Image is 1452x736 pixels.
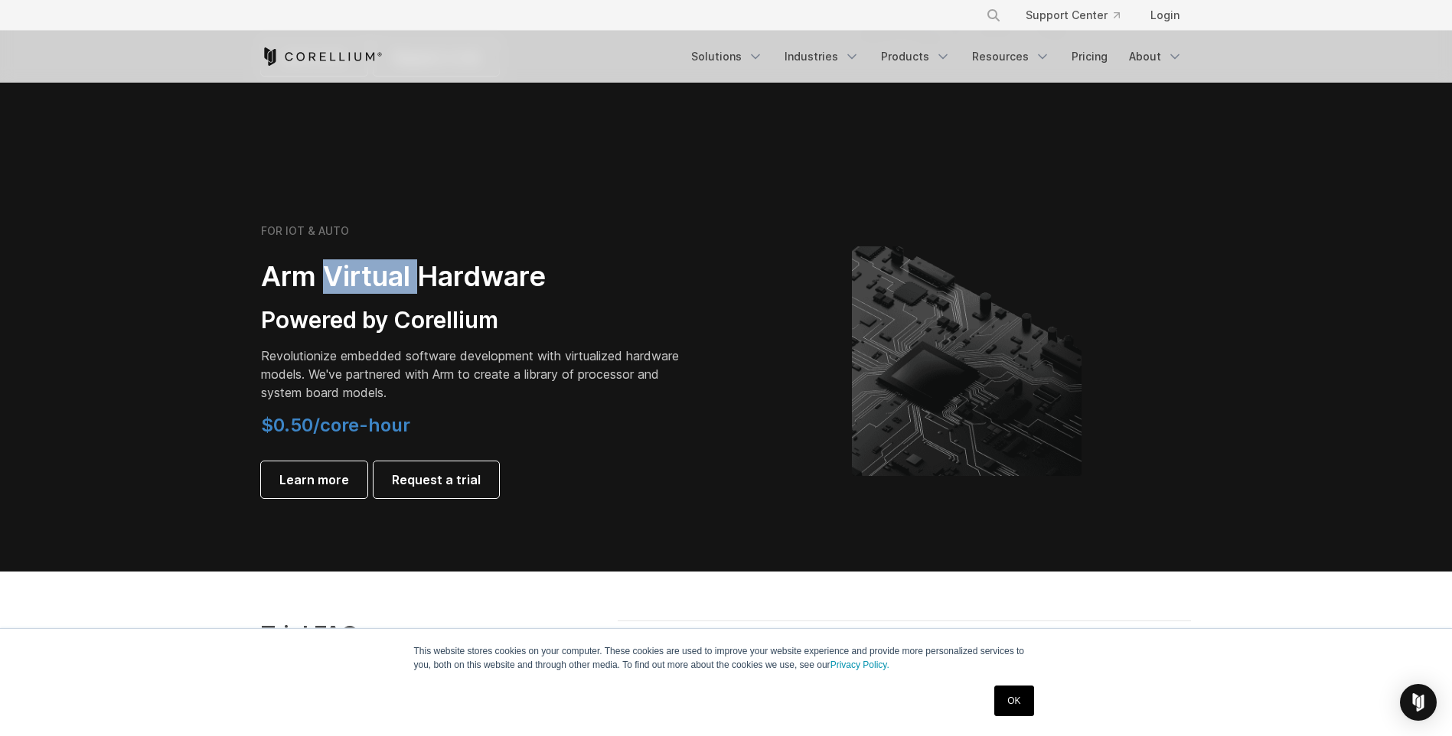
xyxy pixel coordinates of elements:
a: Resources [963,43,1059,70]
a: Login [1138,2,1192,29]
h3: Powered by Corellium [261,306,690,335]
span: Request a trial [392,471,481,489]
p: Revolutionize embedded software development with virtualized hardware models. We've partnered wit... [261,347,690,402]
h6: FOR IOT & AUTO [261,224,349,238]
a: Support Center [1013,2,1132,29]
div: Navigation Menu [682,43,1192,70]
a: Learn more [261,461,367,498]
a: Products [872,43,960,70]
a: Pricing [1062,43,1117,70]
a: Solutions [682,43,772,70]
span: Learn more [279,471,349,489]
p: This website stores cookies on your computer. These cookies are used to improve your website expe... [414,644,1039,672]
span: $0.50/core-hour [261,414,410,436]
a: Request a trial [374,461,499,498]
a: Privacy Policy. [830,659,889,670]
div: Navigation Menu [967,2,1192,29]
div: Open Intercom Messenger [1400,684,1437,721]
a: OK [994,686,1033,716]
button: Search [980,2,1007,29]
a: Corellium Home [261,47,383,66]
a: Industries [775,43,869,70]
a: About [1120,43,1192,70]
h3: Trial FAQ [261,620,530,650]
h2: Arm Virtual Hardware [261,259,690,294]
img: Corellium's ARM Virtual Hardware Platform [852,246,1082,476]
